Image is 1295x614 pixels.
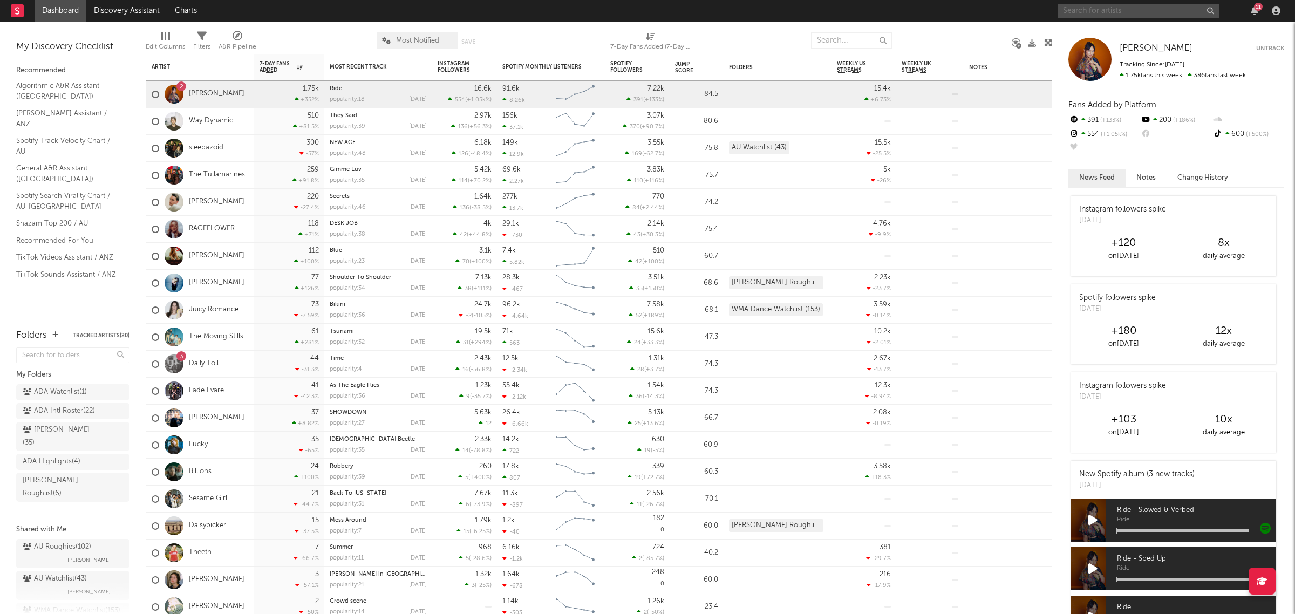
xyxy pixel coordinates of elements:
div: 75.7 [675,169,718,182]
a: Fade Evare [189,386,224,395]
div: Instagram Followers [438,60,475,73]
a: AU Watchlist(43)[PERSON_NAME] [16,571,129,600]
div: ( ) [453,204,492,211]
div: popularity: 35 [330,178,365,183]
svg: Chart title [551,81,599,108]
div: ( ) [455,258,492,265]
a: ADA Watchlist(1) [16,384,129,400]
input: Search for folders... [16,347,129,363]
div: 770 [652,193,664,200]
button: Untrack [1256,43,1284,54]
div: Artist [152,64,233,70]
div: ( ) [625,204,664,211]
div: Filters [193,27,210,58]
span: 52 [636,313,642,319]
div: WMA Dance Watchlist (153) [729,303,823,316]
div: 3.07k [647,112,664,119]
span: +100 % [471,259,490,265]
span: -62.7 % [644,151,663,157]
div: 2.27k [502,178,524,185]
a: Blue [330,248,342,254]
div: DESK JOB [330,221,427,227]
div: 5.42k [474,166,492,173]
div: 391 [1068,113,1140,127]
div: 5.82k [502,258,524,265]
span: +116 % [645,178,663,184]
div: Ride [330,86,427,92]
div: 3.83k [647,166,664,173]
a: Secrets [330,194,350,200]
div: Bikini [330,302,427,308]
div: AU Watchlist ( 43 ) [23,572,87,585]
span: 70 [462,259,469,265]
div: 91.6k [502,85,520,92]
span: [PERSON_NAME] [67,585,111,598]
div: +126 % [295,285,319,292]
div: -23.7 % [867,285,891,292]
div: 600 [1212,127,1284,141]
div: 156k [502,112,517,119]
span: Weekly US Streams [837,60,875,73]
a: Way Dynamic [189,117,233,126]
a: They Said [330,113,357,119]
svg: Chart title [551,135,599,162]
button: Change History [1167,169,1239,187]
span: 38 [465,286,472,292]
button: Tracked Artists(20) [73,333,129,338]
span: +56.3 % [469,124,490,130]
div: -7.59 % [294,312,319,319]
div: 3.59k [874,301,891,308]
div: [PERSON_NAME] ( 35 ) [23,424,99,449]
div: ( ) [629,312,664,319]
div: Instagram followers spike [1079,204,1166,215]
a: Spotify Search Virality Chart / AU-[GEOGRAPHIC_DATA] [16,190,119,212]
div: 4.76k [873,220,891,227]
div: 1.64k [474,193,492,200]
div: 8 x [1174,237,1273,250]
div: 12.9k [502,151,524,158]
div: Notes [969,64,1077,71]
div: ( ) [452,150,492,157]
a: [PERSON_NAME] [189,278,244,288]
span: [PERSON_NAME] [67,554,111,567]
div: NEW AGE [330,140,427,146]
a: General A&R Assistant ([GEOGRAPHIC_DATA]) [16,162,119,185]
div: Blue [330,248,427,254]
a: [PERSON_NAME](35) [16,422,129,451]
span: 114 [459,178,468,184]
svg: Chart title [551,162,599,189]
div: [DATE] [409,151,427,156]
div: 75.8 [675,142,718,155]
div: -57 % [299,150,319,157]
div: ( ) [626,231,664,238]
span: +30.3 % [642,232,663,238]
div: 11 [1254,3,1263,11]
a: Robbery [330,463,353,469]
div: 7-Day Fans Added (7-Day Fans Added) [610,27,691,58]
span: 136 [458,124,468,130]
span: -105 % [473,313,490,319]
span: 391 [633,97,643,103]
div: ( ) [452,177,492,184]
div: AU Watchlist (43) [729,141,789,154]
span: 136 [460,205,469,211]
div: 69.6k [502,166,521,173]
div: 60.7 [675,250,718,263]
div: +81.5 % [293,123,319,130]
div: 6.18k [474,139,492,146]
div: ( ) [451,123,492,130]
span: Most Notified [396,37,439,44]
div: 5k [883,166,891,173]
div: ( ) [623,123,664,130]
div: 7.13k [475,274,492,281]
div: popularity: 48 [330,151,366,156]
svg: Chart title [551,270,599,297]
div: Spotify Followers [610,60,648,73]
div: -730 [502,231,522,238]
div: 3.55k [647,139,664,146]
a: SHOWDOWN [330,410,366,415]
a: [PERSON_NAME] [189,197,244,207]
div: popularity: 18 [330,97,365,103]
div: Edit Columns [146,40,185,53]
a: [PERSON_NAME] Assistant / ANZ [16,107,119,129]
